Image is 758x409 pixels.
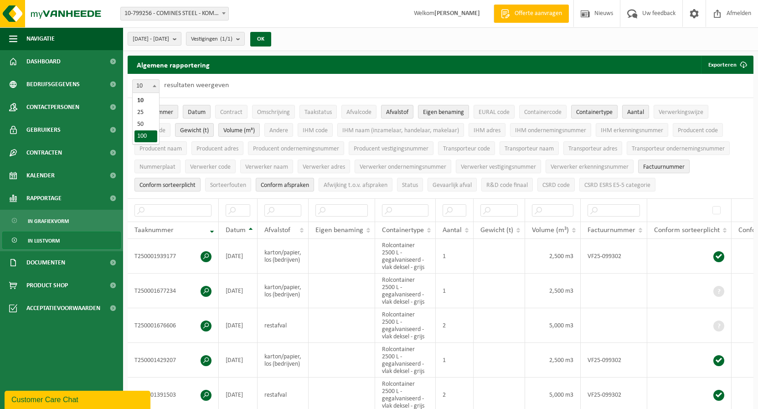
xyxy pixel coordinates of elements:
[245,164,288,171] span: Verwerker naam
[382,227,424,234] span: Containertype
[512,9,564,18] span: Offerte aanvragen
[139,182,196,189] span: Conform sorteerplicht
[596,123,668,137] button: IHM erkenningsnummerIHM erkenningsnummer: Activate to sort
[524,109,562,116] span: Containercode
[26,141,62,164] span: Contracten
[315,227,363,234] span: Eigen benaming
[128,56,219,74] h2: Algemene rapportering
[26,164,55,187] span: Kalender
[26,297,100,320] span: Acceptatievoorwaarden
[469,123,505,137] button: IHM adresIHM adres: Activate to sort
[256,178,314,192] button: Conform afspraken : Activate to sort
[397,178,423,192] button: StatusStatus: Activate to sort
[133,80,159,93] span: 10
[542,182,570,189] span: CSRD code
[673,123,723,137] button: Producent codeProducent code: Activate to sort
[443,227,462,234] span: Aantal
[215,105,248,119] button: ContractContract: Activate to sort
[2,232,121,249] a: In lijstvorm
[185,160,236,173] button: Verwerker codeVerwerker code: Activate to sort
[139,164,175,171] span: Nummerplaat
[219,239,258,274] td: [DATE]
[26,50,61,73] span: Dashboard
[375,343,436,378] td: Rolcontainer 2500 L - gegalvaniseerd - vlak deksel - grijs
[304,109,332,116] span: Taakstatus
[303,127,328,134] span: IHM code
[525,308,581,343] td: 5,000 m3
[436,308,474,343] td: 2
[2,212,121,229] a: In grafiekvorm
[349,141,433,155] button: Producent vestigingsnummerProducent vestigingsnummer: Activate to sort
[532,227,569,234] span: Volume (m³)
[220,36,232,42] count: (1/1)
[579,178,655,192] button: CSRD ESRS E5-5 categorieCSRD ESRS E5-5 categorie: Activate to sort
[26,73,80,96] span: Bedrijfsgegevens
[519,105,567,119] button: ContainercodeContainercode: Activate to sort
[381,105,413,119] button: AfvalstofAfvalstof: Activate to sort
[26,274,68,297] span: Product Shop
[5,389,152,409] iframe: chat widget
[436,239,474,274] td: 1
[461,164,536,171] span: Verwerker vestigingsnummer
[134,178,201,192] button: Conform sorteerplicht : Activate to sort
[26,27,55,50] span: Navigatie
[423,109,464,116] span: Eigen benaming
[341,105,376,119] button: AfvalcodeAfvalcode: Activate to sort
[26,187,62,210] span: Rapportage
[298,160,350,173] button: Verwerker adresVerwerker adres: Activate to sort
[258,308,309,343] td: restafval
[205,178,251,192] button: SorteerfoutenSorteerfouten: Activate to sort
[26,96,79,119] span: Contactpersonen
[191,32,232,46] span: Vestigingen
[258,274,309,308] td: karton/papier, los (bedrijven)
[654,105,708,119] button: VerwerkingswijzeVerwerkingswijze: Activate to sort
[375,274,436,308] td: Rolcontainer 2500 L - gegalvaniseerd - vlak deksel - grijs
[134,119,157,130] li: 50
[500,141,559,155] button: Transporteur naamTransporteur naam: Activate to sort
[481,178,533,192] button: R&D code finaalR&amp;D code finaal: Activate to sort
[438,141,495,155] button: Transporteur codeTransporteur code: Activate to sort
[337,123,464,137] button: IHM naam (inzamelaar, handelaar, makelaar)IHM naam (inzamelaar, handelaar, makelaar): Activate to...
[638,160,690,173] button: FactuurnummerFactuurnummer: Activate to sort
[510,123,591,137] button: IHM ondernemingsnummerIHM ondernemingsnummer: Activate to sort
[701,56,753,74] button: Exporteren
[494,5,569,23] a: Offerte aanvragen
[568,145,617,152] span: Transporteur adres
[191,141,243,155] button: Producent adresProducent adres: Activate to sort
[128,343,219,378] td: T250001429207
[248,141,344,155] button: Producent ondernemingsnummerProducent ondernemingsnummer: Activate to sort
[299,105,337,119] button: TaakstatusTaakstatus: Activate to sort
[546,160,634,173] button: Verwerker erkenningsnummerVerwerker erkenningsnummer: Activate to sort
[659,109,703,116] span: Verwerkingswijze
[252,105,295,119] button: OmschrijvingOmschrijving: Activate to sort
[355,160,451,173] button: Verwerker ondernemingsnummerVerwerker ondernemingsnummer: Activate to sort
[324,182,387,189] span: Afwijking t.o.v. afspraken
[128,239,219,274] td: T250001939177
[219,343,258,378] td: [DATE]
[257,109,290,116] span: Omschrijving
[525,343,581,378] td: 2,500 m3
[474,127,500,134] span: IHM adres
[456,160,541,173] button: Verwerker vestigingsnummerVerwerker vestigingsnummer: Activate to sort
[375,308,436,343] td: Rolcontainer 2500 L - gegalvaniseerd - vlak deksel - grijs
[28,212,69,230] span: In grafiekvorm
[134,130,157,142] li: 100
[226,227,246,234] span: Datum
[128,274,219,308] td: T250001677234
[139,145,182,152] span: Producent naam
[253,145,339,152] span: Producent ondernemingsnummer
[186,32,245,46] button: Vestigingen(1/1)
[627,141,730,155] button: Transporteur ondernemingsnummerTransporteur ondernemingsnummer : Activate to sort
[505,145,554,152] span: Transporteur naam
[264,227,290,234] span: Afvalstof
[134,141,187,155] button: Producent naamProducent naam: Activate to sort
[258,343,309,378] td: karton/papier, los (bedrijven)
[190,164,231,171] span: Verwerker code
[132,79,160,93] span: 10
[643,164,685,171] span: Factuurnummer
[433,182,472,189] span: Gevaarlijk afval
[551,164,629,171] span: Verwerker erkenningsnummer
[581,343,647,378] td: VF25-099302
[240,160,293,173] button: Verwerker naamVerwerker naam: Activate to sort
[571,105,618,119] button: ContainertypeContainertype: Activate to sort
